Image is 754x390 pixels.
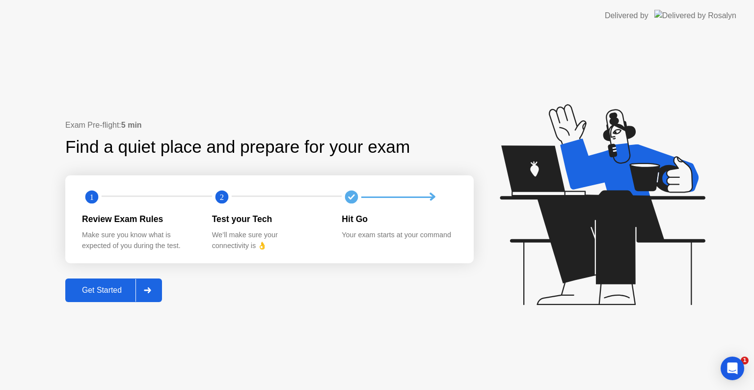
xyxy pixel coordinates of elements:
[82,213,196,225] div: Review Exam Rules
[121,121,142,129] b: 5 min
[342,230,456,241] div: Your exam starts at your command
[65,134,411,160] div: Find a quiet place and prepare for your exam
[741,357,749,364] span: 1
[65,119,474,131] div: Exam Pre-flight:
[82,230,196,251] div: Make sure you know what is expected of you during the test.
[212,230,326,251] div: We’ll make sure your connectivity is 👌
[342,213,456,225] div: Hit Go
[68,286,135,295] div: Get Started
[90,193,94,202] text: 1
[605,10,648,22] div: Delivered by
[212,213,326,225] div: Test your Tech
[65,279,162,302] button: Get Started
[220,193,224,202] text: 2
[654,10,736,21] img: Delivered by Rosalyn
[721,357,744,380] div: Open Intercom Messenger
